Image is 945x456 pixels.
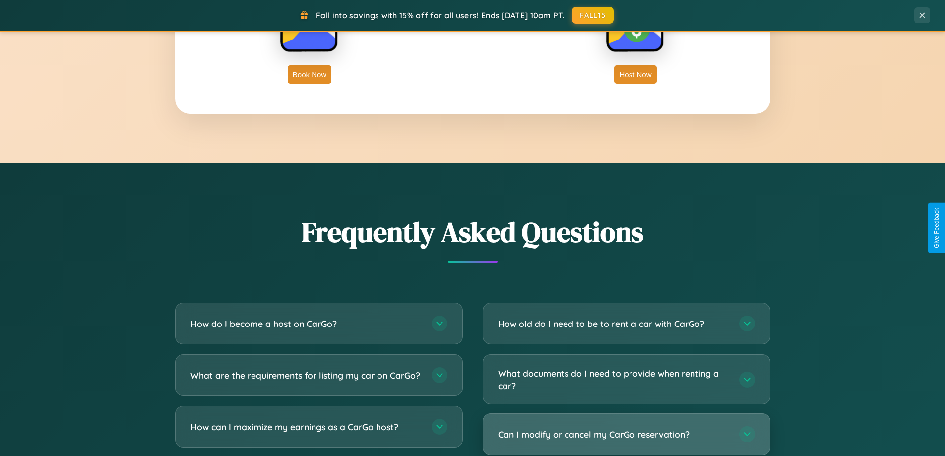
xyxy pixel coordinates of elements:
[614,65,656,84] button: Host Now
[498,428,729,441] h3: Can I modify or cancel my CarGo reservation?
[190,369,422,382] h3: What are the requirements for listing my car on CarGo?
[498,367,729,391] h3: What documents do I need to provide when renting a car?
[175,213,770,251] h2: Frequently Asked Questions
[572,7,614,24] button: FALL15
[498,318,729,330] h3: How old do I need to be to rent a car with CarGo?
[316,10,565,20] span: Fall into savings with 15% off for all users! Ends [DATE] 10am PT.
[190,318,422,330] h3: How do I become a host on CarGo?
[288,65,331,84] button: Book Now
[933,208,940,248] div: Give Feedback
[190,421,422,433] h3: How can I maximize my earnings as a CarGo host?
